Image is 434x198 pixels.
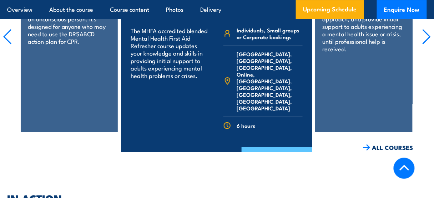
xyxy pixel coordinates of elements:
[237,27,302,40] span: Individuals, Small groups or Corporate bookings
[237,51,302,111] span: [GEOGRAPHIC_DATA], [GEOGRAPHIC_DATA], [GEOGRAPHIC_DATA], Online, [GEOGRAPHIC_DATA], [GEOGRAPHIC_D...
[363,144,413,152] a: ALL COURSES
[237,122,255,129] span: 6 hours
[131,27,210,79] p: The MHFA accredited blended Mental Health First Aid Refresher course updates your knowledge and s...
[242,147,312,166] a: COURSE DETAILS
